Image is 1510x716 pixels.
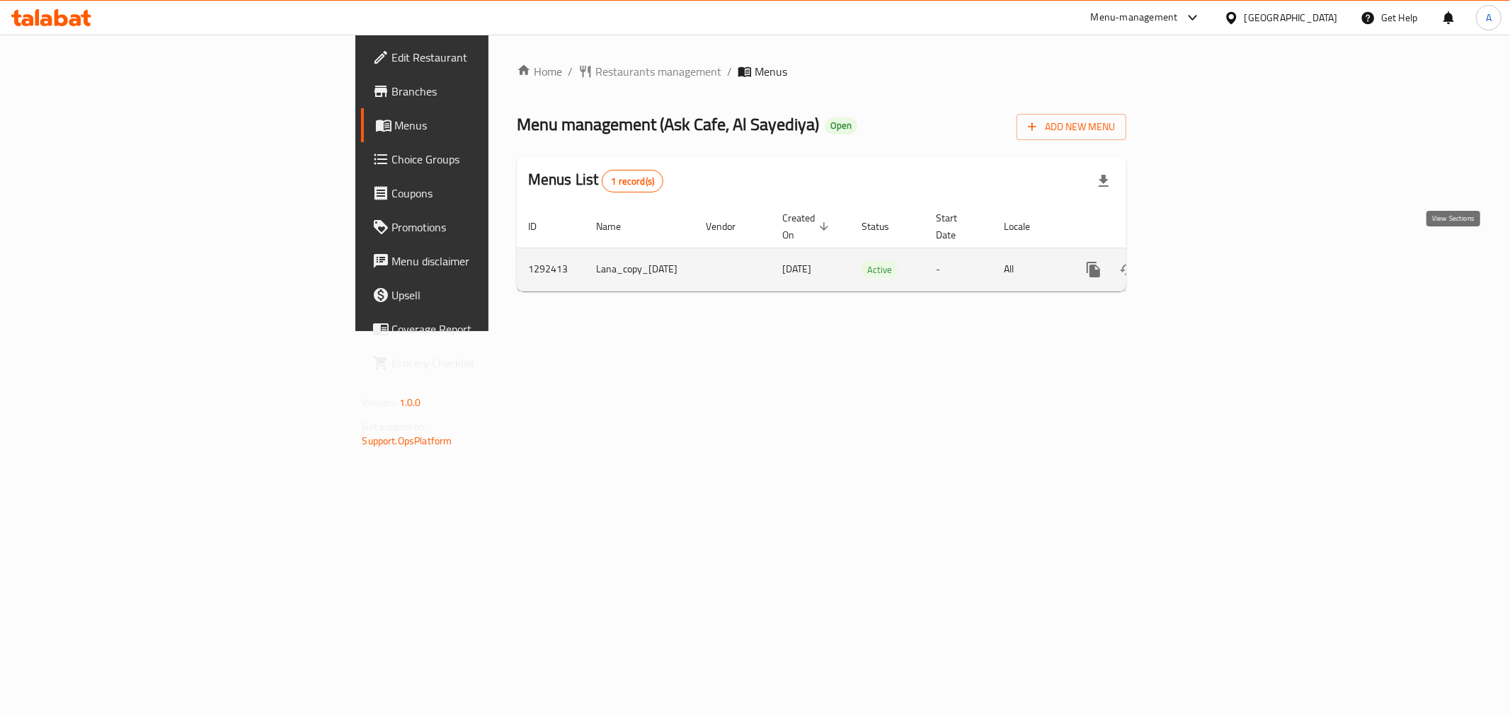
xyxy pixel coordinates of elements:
td: All [993,248,1065,291]
span: Vendor [706,218,754,235]
span: Menu management ( Ask Cafe, Al Sayediya ) [517,108,819,140]
span: Start Date [936,209,976,243]
a: Edit Restaurant [361,40,607,74]
span: Status [862,218,908,235]
span: Branches [392,83,596,100]
span: ID [528,218,555,235]
a: Upsell [361,278,607,312]
div: Active [862,261,898,278]
a: Promotions [361,210,607,244]
li: / [727,63,732,80]
span: Choice Groups [392,151,596,168]
span: 1 record(s) [602,175,663,188]
span: 1.0.0 [399,393,421,412]
span: A [1486,10,1492,25]
span: Menus [395,117,596,134]
span: Grocery Checklist [392,354,596,371]
span: Created On [782,209,833,243]
td: - [925,248,993,291]
span: Menus [755,63,787,80]
th: Actions [1065,205,1224,248]
nav: breadcrumb [517,63,1127,80]
div: Menu-management [1091,9,1178,26]
div: Open [825,117,857,134]
a: Choice Groups [361,142,607,176]
span: Locale [1004,218,1048,235]
span: Get support on: [362,417,428,436]
span: Coverage Report [392,321,596,337]
span: Name [596,218,639,235]
span: [DATE] [782,260,811,278]
span: Coupons [392,185,596,202]
a: Coverage Report [361,312,607,346]
a: Coupons [361,176,607,210]
span: Upsell [392,287,596,304]
span: Restaurants management [595,63,721,80]
a: Grocery Checklist [361,346,607,380]
span: Active [862,262,898,278]
span: Promotions [392,219,596,236]
a: Restaurants management [578,63,721,80]
a: Menus [361,108,607,142]
span: Version: [362,393,397,412]
button: more [1077,253,1111,287]
a: Branches [361,74,607,108]
div: Export file [1087,164,1121,198]
button: Change Status [1111,253,1145,287]
table: enhanced table [517,205,1224,291]
span: Open [825,120,857,132]
div: Total records count [602,170,663,192]
a: Menu disclaimer [361,244,607,278]
button: Add New Menu [1017,114,1126,140]
td: Lana_copy_[DATE] [585,248,694,291]
h2: Menus List [528,169,663,192]
span: Add New Menu [1028,118,1115,136]
a: Support.OpsPlatform [362,432,452,450]
div: [GEOGRAPHIC_DATA] [1245,10,1338,25]
span: Edit Restaurant [392,49,596,66]
span: Menu disclaimer [392,253,596,270]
